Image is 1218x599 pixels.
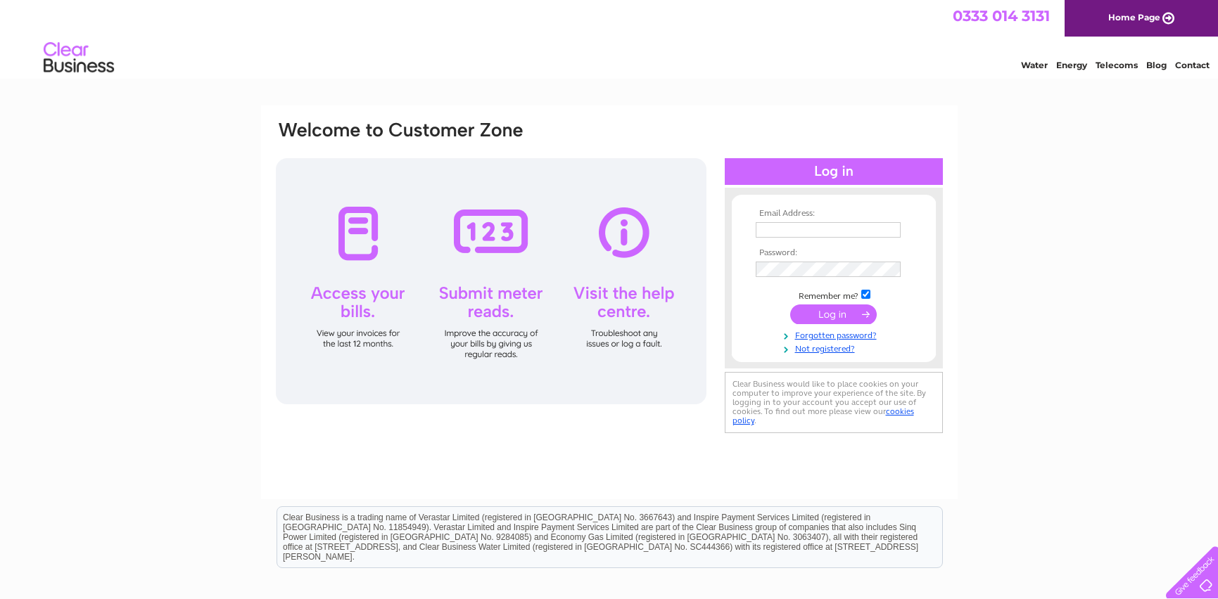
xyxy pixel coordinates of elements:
[756,341,915,354] a: Not registered?
[953,7,1050,25] a: 0333 014 3131
[1146,60,1167,70] a: Blog
[756,328,915,341] a: Forgotten password?
[732,406,914,425] a: cookies policy
[752,288,915,302] td: Remember me?
[1175,60,1210,70] a: Contact
[1096,60,1138,70] a: Telecoms
[725,372,943,433] div: Clear Business would like to place cookies on your computer to improve your experience of the sit...
[752,209,915,219] th: Email Address:
[1021,60,1048,70] a: Water
[1056,60,1087,70] a: Energy
[277,8,942,68] div: Clear Business is a trading name of Verastar Limited (registered in [GEOGRAPHIC_DATA] No. 3667643...
[43,37,115,79] img: logo.png
[752,248,915,258] th: Password:
[790,304,877,324] input: Submit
